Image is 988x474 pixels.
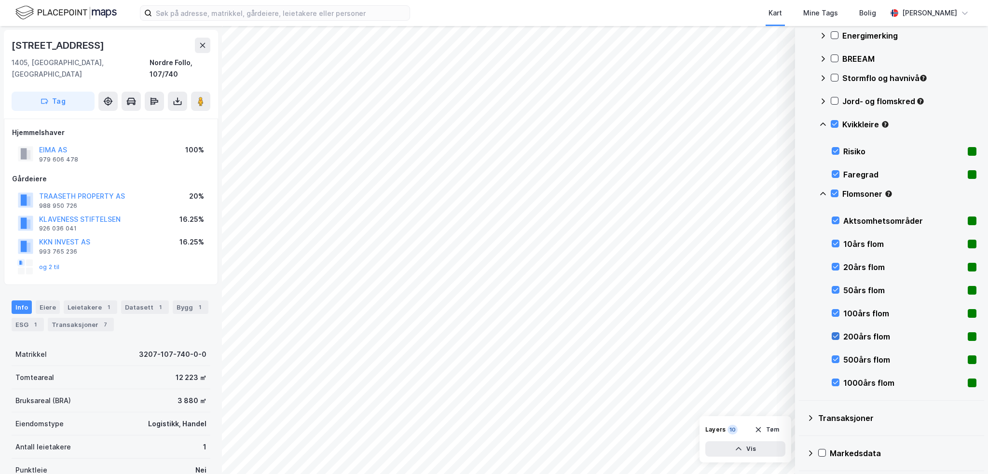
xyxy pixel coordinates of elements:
[39,202,77,210] div: 988 950 726
[15,372,54,383] div: Tomteareal
[179,236,204,248] div: 16.25%
[176,372,206,383] div: 12 223 ㎡
[39,225,77,232] div: 926 036 041
[843,354,964,366] div: 500års flom
[843,308,964,319] div: 100års flom
[842,119,976,130] div: Kvikkleire
[64,300,117,314] div: Leietakere
[940,428,988,474] iframe: Chat Widget
[12,173,210,185] div: Gårdeiere
[104,302,113,312] div: 1
[843,146,964,157] div: Risiko
[843,261,964,273] div: 20års flom
[705,441,785,457] button: Vis
[48,318,114,331] div: Transaksjoner
[859,7,876,19] div: Bolig
[727,425,738,434] div: 10
[842,30,976,41] div: Energimerking
[15,395,71,406] div: Bruksareal (BRA)
[100,320,110,329] div: 7
[12,57,150,80] div: 1405, [GEOGRAPHIC_DATA], [GEOGRAPHIC_DATA]
[189,190,204,202] div: 20%
[15,349,47,360] div: Matrikkel
[179,214,204,225] div: 16.25%
[803,7,838,19] div: Mine Tags
[152,6,410,20] input: Søk på adresse, matrikkel, gårdeiere, leietakere eller personer
[830,447,976,459] div: Markedsdata
[173,300,208,314] div: Bygg
[940,428,988,474] div: Kontrollprogram for chat
[842,53,976,65] div: BREEAM
[12,92,95,111] button: Tag
[842,188,976,200] div: Flomsoner
[12,318,44,331] div: ESG
[121,300,169,314] div: Datasett
[881,120,890,129] div: Tooltip anchor
[843,377,964,389] div: 1000års flom
[36,300,60,314] div: Eiere
[15,441,71,453] div: Antall leietakere
[748,422,785,437] button: Tøm
[30,320,40,329] div: 1
[705,426,726,433] div: Layers
[916,97,925,106] div: Tooltip anchor
[843,238,964,250] div: 10års flom
[843,331,964,342] div: 200års flom
[842,72,976,84] div: Stormflo og havnivå
[12,300,32,314] div: Info
[15,4,117,21] img: logo.f888ab2527a4732fd821a326f86c7f29.svg
[15,418,64,430] div: Eiendomstype
[12,38,106,53] div: [STREET_ADDRESS]
[195,302,205,312] div: 1
[919,74,928,82] div: Tooltip anchor
[139,349,206,360] div: 3207-107-740-0-0
[39,248,77,256] div: 993 765 236
[155,302,165,312] div: 1
[818,412,976,424] div: Transaksjoner
[843,284,964,296] div: 50års flom
[842,95,976,107] div: Jord- og flomskred
[203,441,206,453] div: 1
[39,156,78,163] div: 979 606 478
[884,190,893,198] div: Tooltip anchor
[843,169,964,180] div: Faregrad
[150,57,210,80] div: Nordre Follo, 107/740
[843,215,964,227] div: Aktsomhetsområder
[148,418,206,430] div: Logistikk, Handel
[902,7,957,19] div: [PERSON_NAME]
[185,144,204,156] div: 100%
[12,127,210,138] div: Hjemmelshaver
[178,395,206,406] div: 3 880 ㎡
[768,7,782,19] div: Kart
